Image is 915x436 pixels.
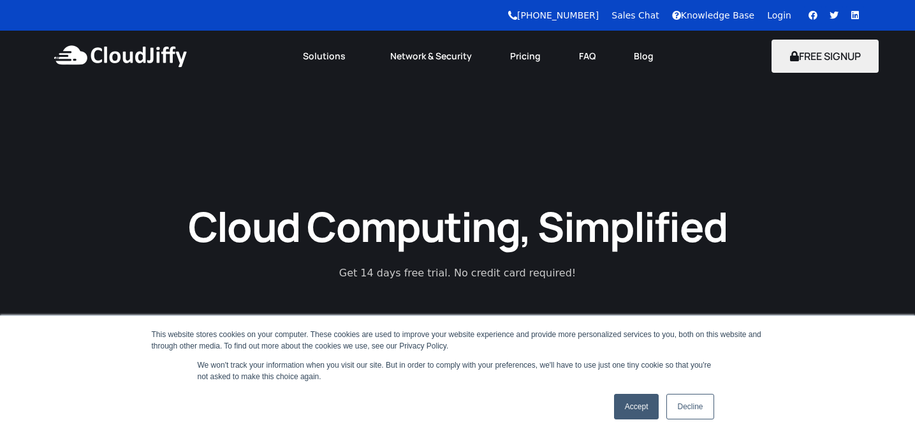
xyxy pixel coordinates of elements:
[284,42,371,70] a: Solutions
[508,10,599,20] a: [PHONE_NUMBER]
[772,49,879,63] a: FREE SIGNUP
[772,40,879,73] button: FREE SIGNUP
[491,42,560,70] a: Pricing
[152,329,764,352] div: This website stores cookies on your computer. These cookies are used to improve your website expe...
[198,359,718,382] p: We won't track your information when you visit our site. But in order to comply with your prefere...
[672,10,755,20] a: Knowledge Base
[611,10,659,20] a: Sales Chat
[614,394,659,419] a: Accept
[666,394,714,419] a: Decline
[282,266,633,281] p: Get 14 days free trial. No credit card required!
[560,42,615,70] a: FAQ
[615,42,673,70] a: Blog
[171,200,745,253] h1: Cloud Computing, Simplified
[767,10,791,20] a: Login
[371,42,491,70] a: Network & Security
